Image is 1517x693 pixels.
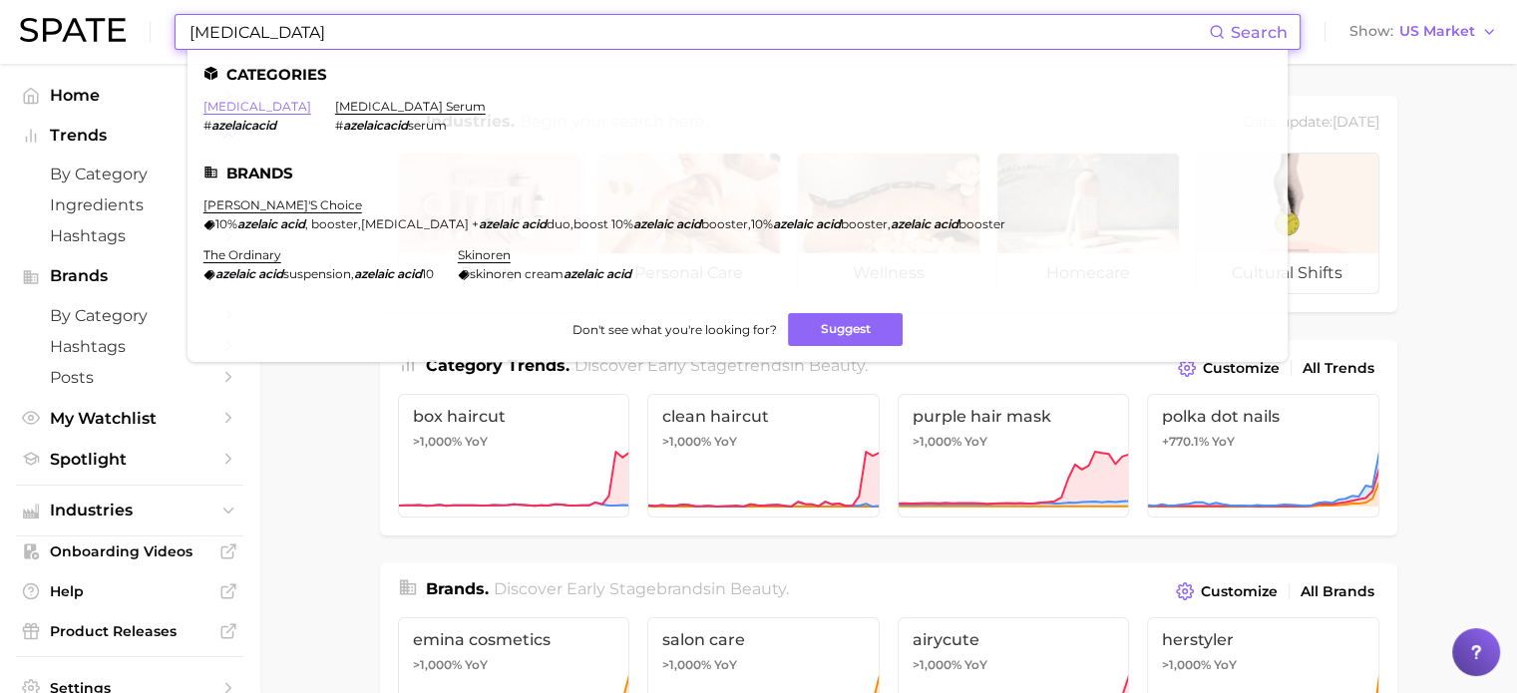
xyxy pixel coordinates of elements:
[841,216,888,231] span: booster
[426,356,569,375] span: Category Trends .
[1298,355,1379,382] a: All Trends
[16,496,243,525] button: Industries
[788,313,903,346] button: Suggest
[413,434,462,449] span: >1,000%
[1201,583,1278,600] span: Customize
[397,266,422,281] em: acid
[662,630,865,649] span: salon care
[1162,434,1209,449] span: +770.1%
[50,86,209,105] span: Home
[50,622,209,640] span: Product Releases
[16,403,243,434] a: My Watchlist
[203,66,1272,83] li: Categories
[934,216,958,231] em: acid
[816,216,841,231] em: acid
[1344,19,1502,45] button: ShowUS Market
[714,434,737,450] span: YoY
[958,216,1005,231] span: booster
[465,434,488,450] span: YoY
[647,394,880,518] a: clean haircut>1,000% YoY
[16,261,243,291] button: Brands
[1162,407,1364,426] span: polka dot nails
[913,630,1115,649] span: airycute
[16,80,243,111] a: Home
[809,356,865,375] span: beauty
[964,657,987,673] span: YoY
[203,247,281,262] a: the ordinary
[479,216,519,231] em: azelaic
[751,216,773,231] span: 10%
[913,407,1115,426] span: purple hair mask
[50,542,209,560] span: Onboarding Videos
[16,536,243,566] a: Onboarding Videos
[458,247,511,262] a: skinoren
[413,657,462,672] span: >1,000%
[50,450,209,469] span: Spotlight
[913,434,961,449] span: >1,000%
[964,434,987,450] span: YoY
[1231,23,1288,42] span: Search
[398,394,630,518] a: box haircut>1,000% YoY
[16,331,243,362] a: Hashtags
[50,195,209,214] span: Ingredients
[16,159,243,189] a: by Category
[1349,26,1393,37] span: Show
[714,657,737,673] span: YoY
[574,356,868,375] span: Discover Early Stage trends in .
[662,657,711,672] span: >1,000%
[701,216,748,231] span: booster
[188,15,1209,49] input: Search here for a brand, industry, or ingredient
[354,266,394,281] em: azelaic
[1171,577,1282,605] button: Customize
[50,409,209,428] span: My Watchlist
[16,121,243,151] button: Trends
[283,266,351,281] span: suspension
[50,582,209,600] span: Help
[215,266,255,281] em: azelaic
[1301,583,1374,600] span: All Brands
[1399,26,1475,37] span: US Market
[494,579,789,598] span: Discover Early Stage brands in .
[203,99,311,114] a: [MEDICAL_DATA]
[50,306,209,325] span: by Category
[1147,394,1379,518] a: polka dot nails+770.1% YoY
[203,165,1272,181] li: Brands
[237,216,277,231] em: azelaic
[335,118,343,133] span: #
[773,216,813,231] em: azelaic
[20,18,126,42] img: SPATE
[413,630,615,649] span: emina cosmetics
[470,266,564,281] span: skinoren cream
[898,394,1130,518] a: purple hair mask>1,000% YoY
[343,118,408,133] em: azelaicacid
[571,322,776,337] span: Don't see what you're looking for?
[211,118,276,133] em: azelaicacid
[662,434,711,449] span: >1,000%
[16,616,243,646] a: Product Releases
[408,118,447,133] span: serum
[203,266,434,281] div: ,
[50,127,209,145] span: Trends
[1303,360,1374,377] span: All Trends
[305,216,358,231] span: , booster
[16,576,243,606] a: Help
[730,579,786,598] span: beauty
[662,407,865,426] span: clean haircut
[564,266,603,281] em: azelaic
[203,197,362,212] a: [PERSON_NAME]'s choice
[16,362,243,393] a: Posts
[203,118,211,133] span: #
[522,216,547,231] em: acid
[676,216,701,231] em: acid
[413,407,615,426] span: box haircut
[16,444,243,475] a: Spotlight
[1162,657,1211,672] span: >1,000%
[426,579,489,598] span: Brands .
[1162,630,1364,649] span: herstyler
[16,220,243,251] a: Hashtags
[1214,657,1237,673] span: YoY
[215,216,237,231] span: 10%
[50,502,209,520] span: Industries
[633,216,673,231] em: azelaic
[50,337,209,356] span: Hashtags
